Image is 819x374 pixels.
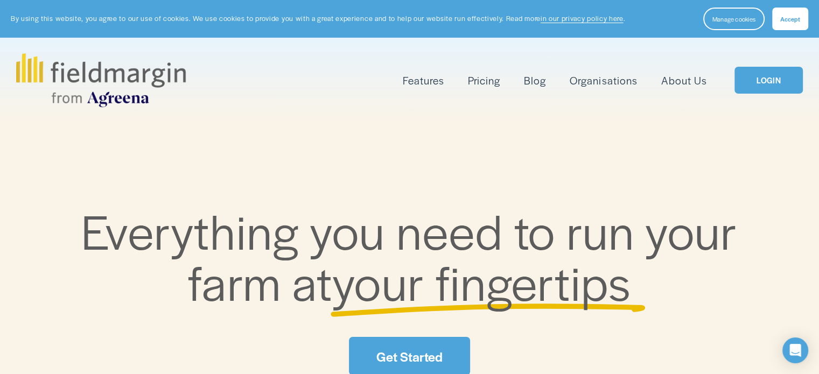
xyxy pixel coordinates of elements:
[332,248,631,315] span: your fingertips
[11,13,625,24] p: By using this website, you agree to our use of cookies. We use cookies to provide you with a grea...
[782,337,808,363] div: Open Intercom Messenger
[81,196,748,315] span: Everything you need to run your farm at
[16,53,185,107] img: fieldmargin.com
[570,72,637,89] a: Organisations
[403,73,444,88] span: Features
[703,8,765,30] button: Manage cookies
[541,13,624,23] a: in our privacy policy here
[780,15,800,23] span: Accept
[468,72,500,89] a: Pricing
[712,15,755,23] span: Manage cookies
[772,8,808,30] button: Accept
[734,67,802,94] a: LOGIN
[661,72,707,89] a: About Us
[403,72,444,89] a: folder dropdown
[524,72,546,89] a: Blog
